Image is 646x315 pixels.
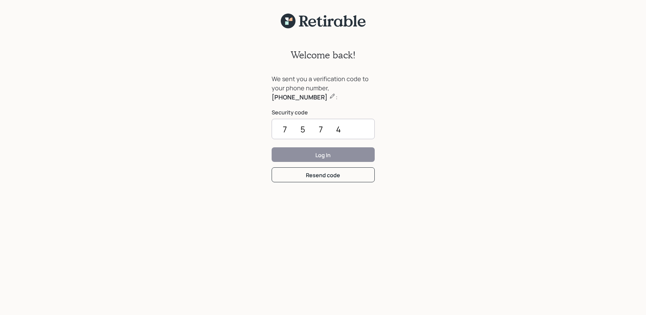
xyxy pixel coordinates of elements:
[272,167,375,182] button: Resend code
[272,147,375,162] button: Log In
[291,49,356,61] h2: Welcome back!
[272,109,375,116] label: Security code
[315,151,331,159] div: Log In
[272,119,375,139] input: ••••
[306,171,340,179] div: Resend code
[272,93,328,101] b: [PHONE_NUMBER]
[272,74,375,102] div: We sent you a verification code to your phone number, :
